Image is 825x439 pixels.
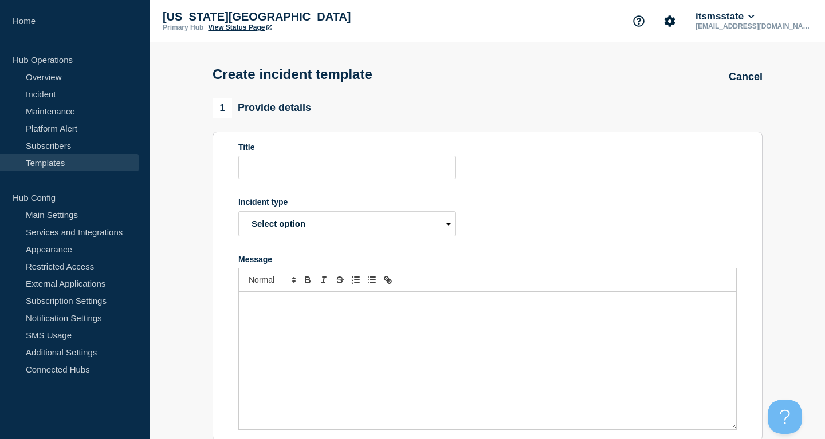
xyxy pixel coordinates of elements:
[208,23,272,31] a: View Status Page
[213,98,311,118] div: Provide details
[332,273,348,287] button: Toggle strikethrough text
[239,292,736,429] div: Message
[238,211,456,236] select: Incident type
[243,273,300,287] span: Font size
[768,400,802,434] iframe: Help Scout Beacon - Open
[627,9,651,33] button: Support
[729,71,763,83] button: Cancel
[348,273,364,287] button: Toggle ordered list
[658,9,682,33] button: Account settings
[693,22,812,30] p: [EMAIL_ADDRESS][DOMAIN_NAME]
[238,156,456,179] input: Title
[693,11,757,22] button: itsmsstate
[163,23,203,31] p: Primary Hub
[163,10,392,23] p: [US_STATE][GEOGRAPHIC_DATA]
[213,66,372,82] h1: Create incident template
[213,98,232,118] span: 1
[380,273,396,287] button: Toggle link
[238,143,456,152] div: Title
[316,273,332,287] button: Toggle italic text
[238,255,737,264] div: Message
[364,273,380,287] button: Toggle bulleted list
[238,197,456,207] div: Incident type
[300,273,316,287] button: Toggle bold text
